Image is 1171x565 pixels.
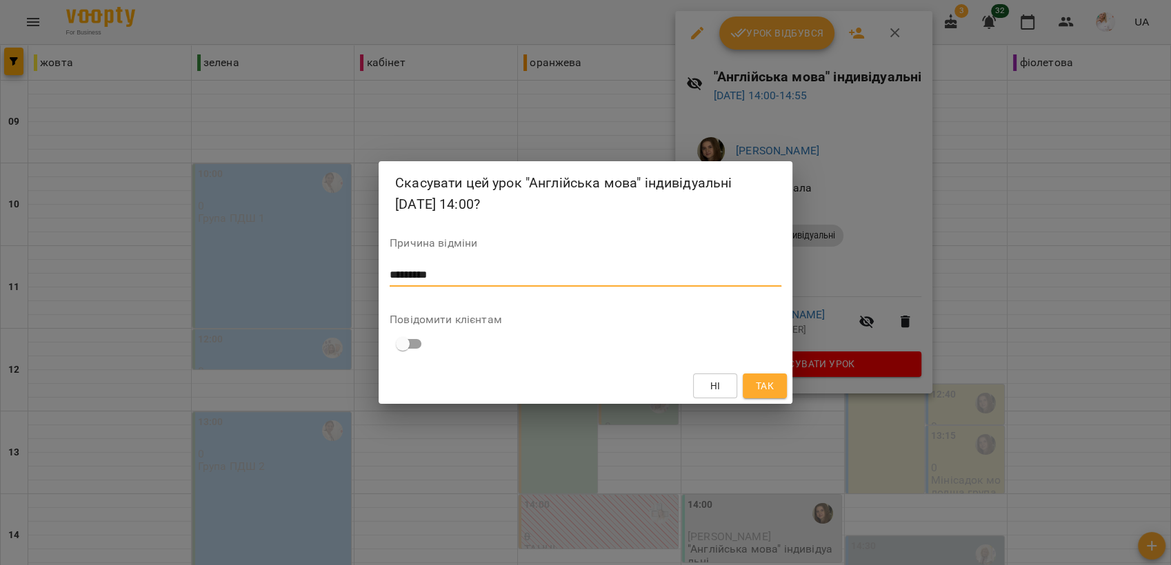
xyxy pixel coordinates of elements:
span: Ні [710,378,721,394]
button: Ні [693,373,737,398]
h2: Скасувати цей урок "Англійська мова" індивідуальні [DATE] 14:00? [395,172,776,216]
label: Причина відміни [390,238,781,249]
span: Так [756,378,774,394]
button: Так [743,373,787,398]
label: Повідомити клієнтам [390,314,781,325]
